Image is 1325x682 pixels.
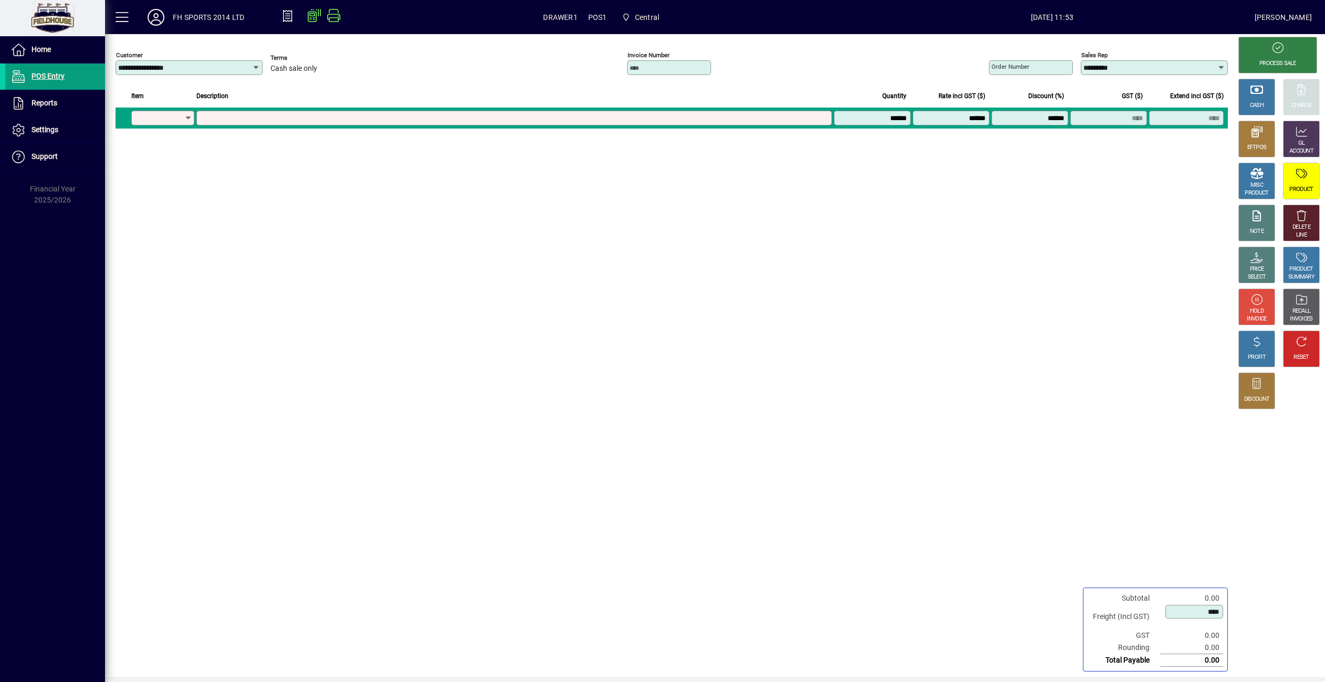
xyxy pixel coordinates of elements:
[1028,90,1064,102] span: Discount (%)
[635,9,659,26] span: Central
[1088,654,1160,667] td: Total Payable
[1248,354,1266,361] div: PROFIT
[617,8,663,27] span: Central
[1298,140,1305,147] div: GL
[32,99,57,107] span: Reports
[32,72,65,80] span: POS Entry
[32,125,58,134] span: Settings
[1289,147,1313,155] div: ACCOUNT
[1170,90,1224,102] span: Extend incl GST ($)
[1288,273,1314,281] div: SUMMARY
[1245,189,1268,197] div: PRODUCT
[1088,604,1160,630] td: Freight (Incl GST)
[1291,102,1312,110] div: CHARGE
[32,45,51,54] span: Home
[1160,642,1223,654] td: 0.00
[1160,592,1223,604] td: 0.00
[270,55,333,61] span: Terms
[196,90,228,102] span: Description
[1250,228,1264,236] div: NOTE
[543,9,577,26] span: DRAWER1
[938,90,985,102] span: Rate incl GST ($)
[1122,90,1143,102] span: GST ($)
[5,37,105,63] a: Home
[1088,642,1160,654] td: Rounding
[1289,265,1313,273] div: PRODUCT
[32,152,58,161] span: Support
[1088,630,1160,642] td: GST
[1247,144,1267,152] div: EFTPOS
[992,63,1029,70] mat-label: Order number
[882,90,906,102] span: Quantity
[131,90,144,102] span: Item
[1250,265,1264,273] div: PRICE
[1259,60,1296,68] div: PROCESS SALE
[1255,9,1312,26] div: [PERSON_NAME]
[1250,307,1264,315] div: HOLD
[1247,315,1266,323] div: INVOICE
[850,9,1255,26] span: [DATE] 11:53
[1088,592,1160,604] td: Subtotal
[139,8,173,27] button: Profile
[588,9,607,26] span: POS1
[1250,102,1264,110] div: CASH
[1290,315,1312,323] div: INVOICES
[628,51,670,59] mat-label: Invoice number
[5,90,105,116] a: Reports
[1296,231,1307,239] div: LINE
[1292,307,1311,315] div: RECALL
[1250,182,1263,189] div: MISC
[116,51,143,59] mat-label: Customer
[270,65,317,73] span: Cash sale only
[1160,630,1223,642] td: 0.00
[1293,354,1309,361] div: RESET
[1292,223,1310,231] div: DELETE
[5,117,105,143] a: Settings
[1081,51,1108,59] mat-label: Sales rep
[1289,186,1313,194] div: PRODUCT
[5,144,105,170] a: Support
[1248,273,1266,281] div: SELECT
[173,9,244,26] div: FH SPORTS 2014 LTD
[1244,396,1269,403] div: DISCOUNT
[1160,654,1223,667] td: 0.00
